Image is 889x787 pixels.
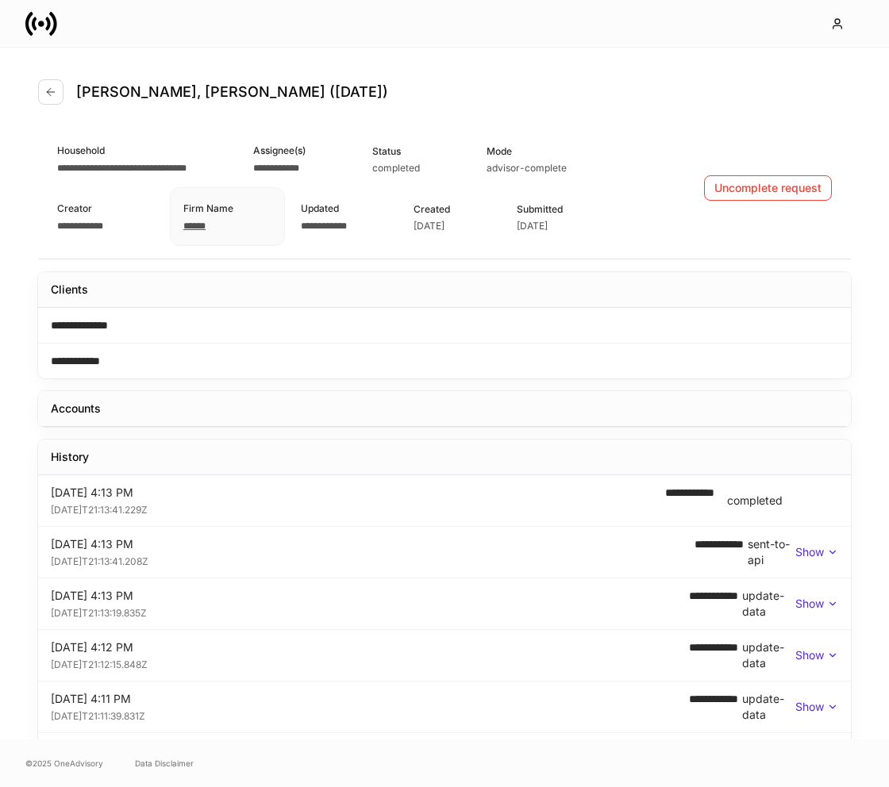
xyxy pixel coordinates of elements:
[301,201,347,216] div: Updated
[25,757,103,770] span: © 2025 OneAdvisory
[372,162,420,175] div: completed
[517,220,548,232] div: [DATE]
[517,202,563,217] div: Submitted
[704,175,832,201] button: Uncomplete request
[38,527,851,578] div: [DATE] 4:13 PM[DATE]T21:13:41.208Z**** **** **sent-to-apiShow
[372,144,420,159] div: Status
[51,449,89,465] div: History
[38,630,851,681] div: [DATE] 4:12 PM[DATE]T21:12:15.848Z**** **** **update-dataShow
[795,596,824,612] p: Show
[51,639,689,655] div: [DATE] 4:12 PM
[253,143,306,158] div: Assignee(s)
[748,536,795,568] div: sent-to-api
[487,162,567,175] div: advisor-complete
[51,501,652,516] div: [DATE]T21:13:41.229Z
[51,691,689,707] div: [DATE] 4:11 PM
[51,707,689,723] div: [DATE]T21:11:39.831Z
[742,639,795,671] div: update-data
[51,588,689,604] div: [DATE] 4:13 PM
[135,757,194,770] a: Data Disclaimer
[795,647,824,663] p: Show
[57,143,187,158] div: Household
[57,201,103,216] div: Creator
[414,202,450,217] div: Created
[727,493,783,509] div: completed
[38,578,851,629] div: [DATE] 4:13 PM[DATE]T21:13:19.835Z**** **** **update-dataShow
[795,544,824,560] p: Show
[38,681,851,732] div: [DATE] 4:11 PM[DATE]T21:11:39.831Z**** **** **update-dataShow
[414,220,444,232] div: [DATE]
[742,691,795,723] div: update-data
[183,201,233,216] div: Firm Name
[51,604,689,620] div: [DATE]T21:13:19.835Z
[742,588,795,620] div: update-data
[714,180,822,196] div: Uncomplete request
[51,401,101,417] div: Accounts
[51,282,88,298] div: Clients
[795,699,824,715] p: Show
[51,655,689,671] div: [DATE]T21:12:15.848Z
[51,552,695,568] div: [DATE]T21:13:41.208Z
[76,83,388,102] h4: [PERSON_NAME], [PERSON_NAME] ([DATE])
[51,536,695,552] div: [DATE] 4:13 PM
[487,144,567,159] div: Mode
[51,485,652,501] div: [DATE] 4:13 PM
